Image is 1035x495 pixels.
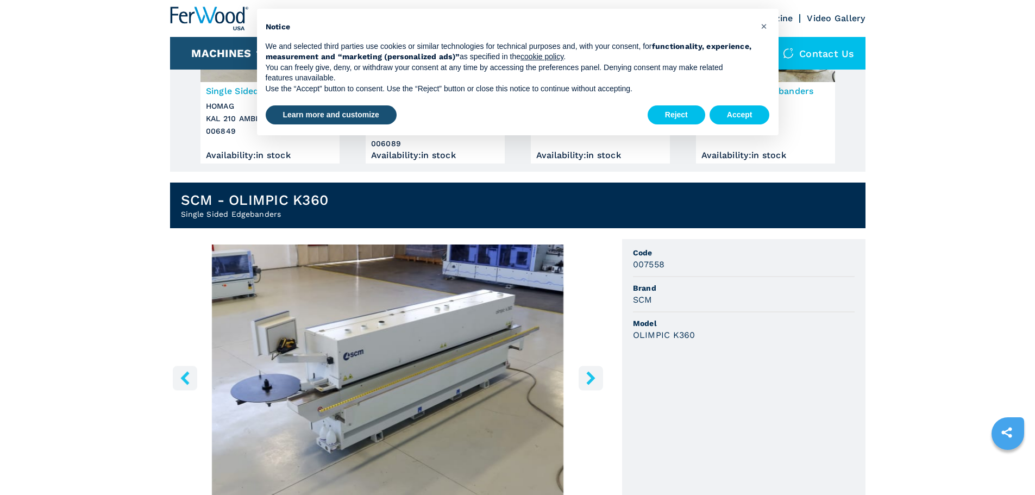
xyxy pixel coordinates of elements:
[200,1,340,164] a: Single Sided Edgebanders HOMAG KAL 210 AMBITION 2264Single Sided EdgebandersHOMAGKAL 210 AMBITION...
[266,105,397,125] button: Learn more and customize
[206,100,334,137] h3: HOMAG KAL 210 AMBITION 2264 006849
[191,47,251,60] button: Machines
[633,247,855,258] span: Code
[266,22,752,33] h2: Notice
[761,20,767,33] span: ×
[633,293,653,306] h3: SCM
[648,105,705,125] button: Reject
[579,366,603,390] button: right-button
[173,366,197,390] button: left-button
[701,153,830,158] div: Availability : in stock
[633,318,855,329] span: Model
[756,17,773,35] button: Close this notice
[206,153,334,158] div: Availability : in stock
[181,209,329,220] h2: Single Sided Edgebanders
[266,42,752,61] strong: functionality, experience, measurement and “marketing (personalized ads)”
[807,13,865,23] a: Video Gallery
[536,153,664,158] div: Availability : in stock
[266,84,752,95] p: Use the “Accept” button to consent. Use the “Reject” button or close this notice to continue with...
[206,85,334,97] h3: Single Sided Edgebanders
[633,283,855,293] span: Brand
[266,41,752,62] p: We and selected third parties use cookies or similar technologies for technical purposes and, wit...
[170,7,248,30] img: Ferwood
[993,419,1020,446] a: sharethis
[989,446,1027,487] iframe: Chat
[520,52,563,61] a: cookie policy
[633,258,665,271] h3: 007558
[783,48,794,59] img: Contact us
[772,37,865,70] div: Contact us
[633,329,695,341] h3: OLIMPIC K360
[710,105,770,125] button: Accept
[266,62,752,84] p: You can freely give, deny, or withdraw your consent at any time by accessing the preferences pane...
[371,153,499,158] div: Availability : in stock
[181,191,329,209] h1: SCM - OLIMPIC K360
